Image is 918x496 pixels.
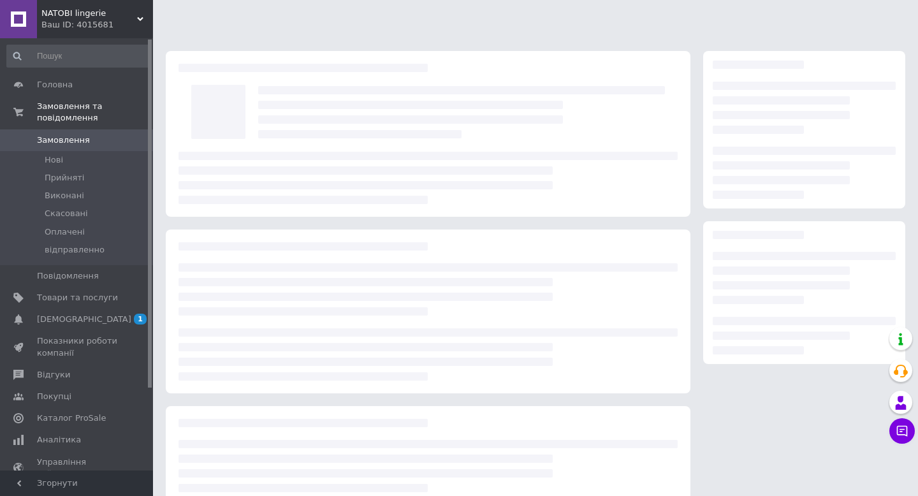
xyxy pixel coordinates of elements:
span: Скасовані [45,208,88,219]
span: Повідомлення [37,270,99,282]
span: NATOBI lingerie [41,8,137,19]
span: Виконані [45,190,84,201]
span: Оплачені [45,226,85,238]
div: Ваш ID: 4015681 [41,19,153,31]
span: Замовлення та повідомлення [37,101,153,124]
span: Товари та послуги [37,292,118,303]
span: Головна [37,79,73,91]
span: Каталог ProSale [37,412,106,424]
span: Управління сайтом [37,456,118,479]
span: Відгуки [37,369,70,381]
span: відправленно [45,244,105,256]
span: Замовлення [37,135,90,146]
span: [DEMOGRAPHIC_DATA] [37,314,131,325]
span: Прийняті [45,172,84,184]
span: Покупці [37,391,71,402]
button: Чат з покупцем [889,418,915,444]
input: Пошук [6,45,150,68]
span: Аналітика [37,434,81,446]
span: 1 [134,314,147,325]
span: Нові [45,154,63,166]
span: Показники роботи компанії [37,335,118,358]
